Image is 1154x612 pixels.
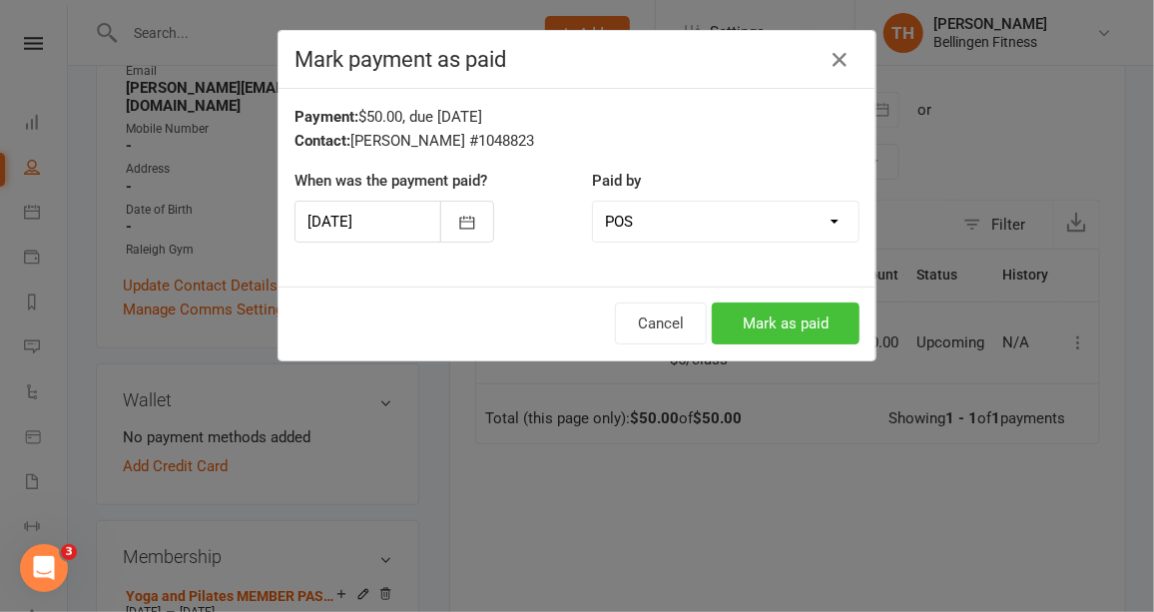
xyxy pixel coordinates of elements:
span: 3 [61,544,77,560]
button: Close [824,44,856,76]
iframe: Intercom live chat [20,544,68,592]
label: When was the payment paid? [294,169,487,193]
label: Paid by [592,169,641,193]
strong: Payment: [294,108,358,126]
button: Cancel [615,303,707,344]
h4: Mark payment as paid [294,47,860,72]
div: [PERSON_NAME] #1048823 [294,129,860,153]
strong: Contact: [294,132,350,150]
button: Mark as paid [712,303,860,344]
div: $50.00, due [DATE] [294,105,860,129]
